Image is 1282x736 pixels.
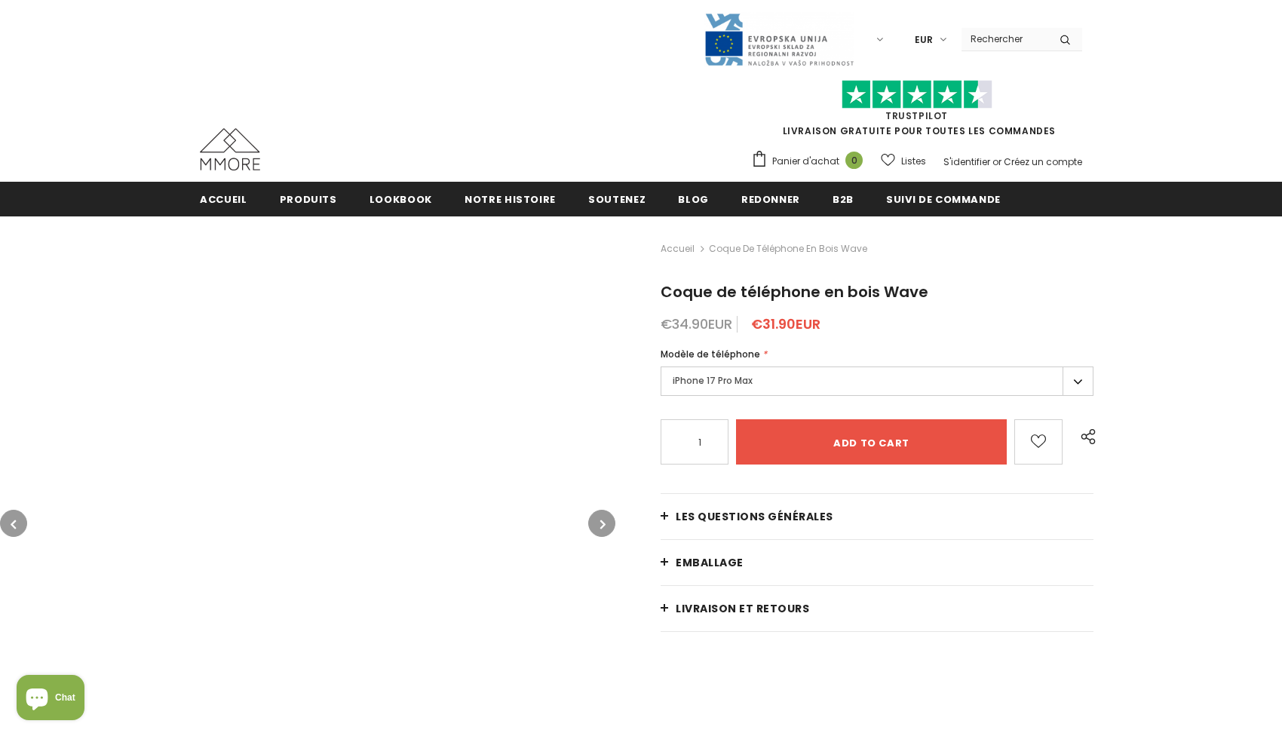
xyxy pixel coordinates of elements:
[704,32,854,45] a: Javni Razpis
[845,152,863,169] span: 0
[465,192,556,207] span: Notre histoire
[833,192,854,207] span: B2B
[661,240,695,258] a: Accueil
[736,419,1007,465] input: Add to cart
[676,509,833,524] span: Les questions générales
[741,192,800,207] span: Redonner
[943,155,990,168] a: S'identifier
[833,182,854,216] a: B2B
[704,12,854,67] img: Javni Razpis
[676,555,744,570] span: EMBALLAGE
[751,314,820,333] span: €31.90EUR
[200,128,260,170] img: Cas MMORE
[751,87,1082,137] span: LIVRAISON GRATUITE POUR TOUTES LES COMMANDES
[588,192,646,207] span: soutenez
[661,366,1093,396] label: iPhone 17 Pro Max
[901,154,926,169] span: Listes
[280,182,337,216] a: Produits
[661,586,1093,631] a: Livraison et retours
[772,154,839,169] span: Panier d'achat
[678,192,709,207] span: Blog
[961,28,1048,50] input: Search Site
[886,192,1001,207] span: Suivi de commande
[12,675,89,724] inbox-online-store-chat: Shopify online store chat
[661,348,760,360] span: Modèle de téléphone
[881,148,926,174] a: Listes
[370,182,432,216] a: Lookbook
[465,182,556,216] a: Notre histoire
[709,240,867,258] span: Coque de téléphone en bois Wave
[200,192,247,207] span: Accueil
[661,540,1093,585] a: EMBALLAGE
[886,182,1001,216] a: Suivi de commande
[741,182,800,216] a: Redonner
[992,155,1001,168] span: or
[661,281,928,302] span: Coque de téléphone en bois Wave
[678,182,709,216] a: Blog
[1004,155,1082,168] a: Créez un compte
[200,182,247,216] a: Accueil
[588,182,646,216] a: soutenez
[676,601,809,616] span: Livraison et retours
[915,32,933,48] span: EUR
[370,192,432,207] span: Lookbook
[885,109,948,122] a: TrustPilot
[661,314,732,333] span: €34.90EUR
[751,150,870,173] a: Panier d'achat 0
[280,192,337,207] span: Produits
[661,494,1093,539] a: Les questions générales
[842,80,992,109] img: Faites confiance aux étoiles pilotes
